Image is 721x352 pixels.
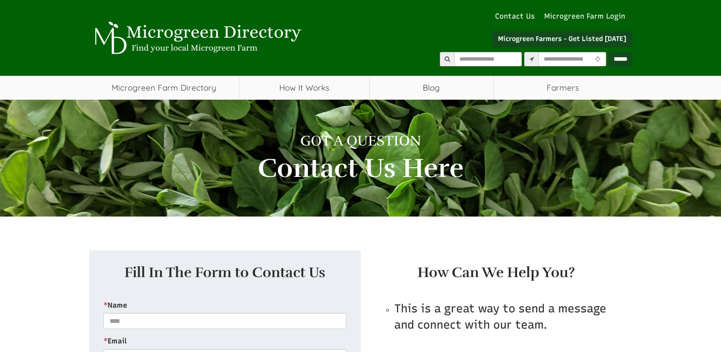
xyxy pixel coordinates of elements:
[89,76,239,100] a: Microgreen Farm Directory
[89,21,304,55] img: Microgreen Directory
[103,336,346,346] label: Email
[417,264,575,281] strong: How Can We Help You?
[187,133,535,149] h1: GOT A QUESTION
[544,11,630,21] a: Microgreen Farm Login
[124,264,325,281] strong: Fill In The Form to Contact Us
[593,56,603,62] i: Use Current Location
[187,154,535,183] h2: Contact Us Here
[494,76,632,100] span: Farmers
[492,31,632,47] a: Microgreen Farmers - Get Listed [DATE]
[490,11,539,21] a: Contact Us
[103,300,346,311] label: Name
[239,76,369,100] a: How It Works
[370,76,493,100] a: Blog
[394,301,606,331] span: This is a great way to send a message and connect with our team.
